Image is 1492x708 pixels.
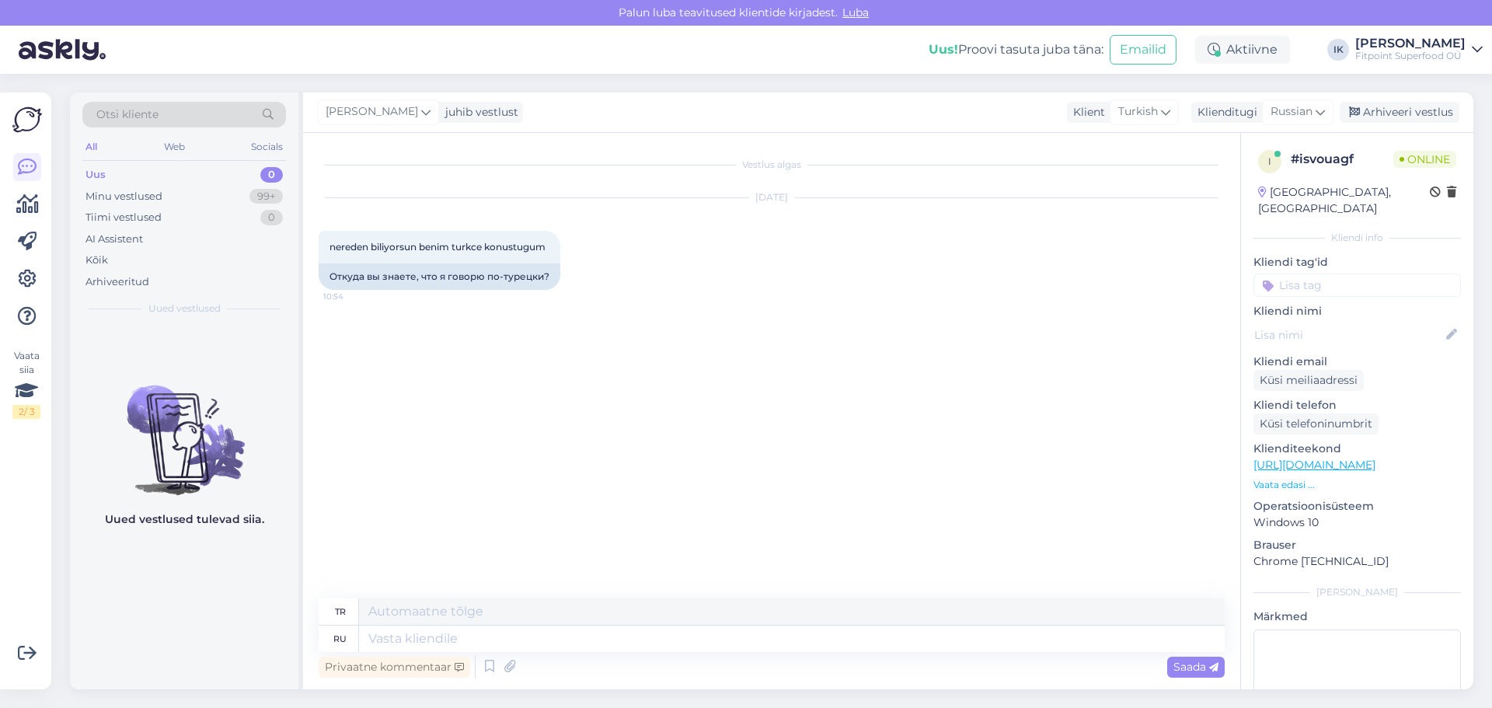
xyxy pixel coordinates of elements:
p: Märkmed [1253,609,1461,625]
div: 0 [260,210,283,225]
span: Luba [838,5,873,19]
span: Uued vestlused [148,302,221,316]
span: nereden biliyorsun benim turkce konustugum [329,241,546,253]
button: Emailid [1110,35,1177,65]
div: Kliendi info [1253,231,1461,245]
p: Kliendi email [1253,354,1461,370]
div: [DATE] [319,190,1225,204]
div: [PERSON_NAME] [1253,585,1461,599]
p: Chrome [TECHNICAL_ID] [1253,553,1461,570]
p: Kliendi tag'id [1253,254,1461,270]
div: Minu vestlused [85,189,162,204]
div: Uus [85,167,106,183]
div: Klient [1067,104,1105,120]
div: Aktiivne [1195,36,1290,64]
div: Arhiveeri vestlus [1340,102,1459,123]
div: Privaatne kommentaar [319,657,470,678]
div: Küsi telefoninumbrit [1253,413,1379,434]
div: Vestlus algas [319,158,1225,172]
a: [URL][DOMAIN_NAME] [1253,458,1375,472]
div: 2 / 3 [12,405,40,419]
div: Fitpoint Superfood OÜ [1355,50,1466,62]
div: [PERSON_NAME] [1355,37,1466,50]
p: Operatsioonisüsteem [1253,498,1461,514]
div: Socials [248,137,286,157]
img: No chats [70,357,298,497]
span: Turkish [1118,103,1158,120]
p: Uued vestlused tulevad siia. [105,511,264,528]
span: Online [1393,151,1456,168]
div: # isvouagf [1291,150,1393,169]
div: Откуда вы знаете, что я говорю по-турецки? [319,263,560,290]
p: Kliendi telefon [1253,397,1461,413]
p: Windows 10 [1253,514,1461,531]
div: Kõik [85,253,108,268]
div: 99+ [249,189,283,204]
span: Otsi kliente [96,106,159,123]
div: juhib vestlust [439,104,518,120]
div: Web [161,137,188,157]
div: [GEOGRAPHIC_DATA], [GEOGRAPHIC_DATA] [1258,184,1430,217]
div: Vaata siia [12,349,40,419]
div: Klienditugi [1191,104,1257,120]
p: Klienditeekond [1253,441,1461,457]
p: Kliendi nimi [1253,303,1461,319]
span: Russian [1271,103,1312,120]
input: Lisa nimi [1254,326,1443,344]
div: All [82,137,100,157]
div: 0 [260,167,283,183]
div: AI Assistent [85,232,143,247]
b: Uus! [929,42,958,57]
div: Arhiveeritud [85,274,149,290]
div: Küsi meiliaadressi [1253,370,1364,391]
img: Askly Logo [12,105,42,134]
span: 10:54 [323,291,382,302]
div: Tiimi vestlused [85,210,162,225]
span: [PERSON_NAME] [326,103,418,120]
p: Vaata edasi ... [1253,478,1461,492]
input: Lisa tag [1253,274,1461,297]
span: i [1268,155,1271,167]
div: IK [1327,39,1349,61]
div: Proovi tasuta juba täna: [929,40,1103,59]
p: Brauser [1253,537,1461,553]
div: ru [333,626,347,652]
div: tr [335,598,346,625]
span: Saada [1173,660,1218,674]
a: [PERSON_NAME]Fitpoint Superfood OÜ [1355,37,1483,62]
